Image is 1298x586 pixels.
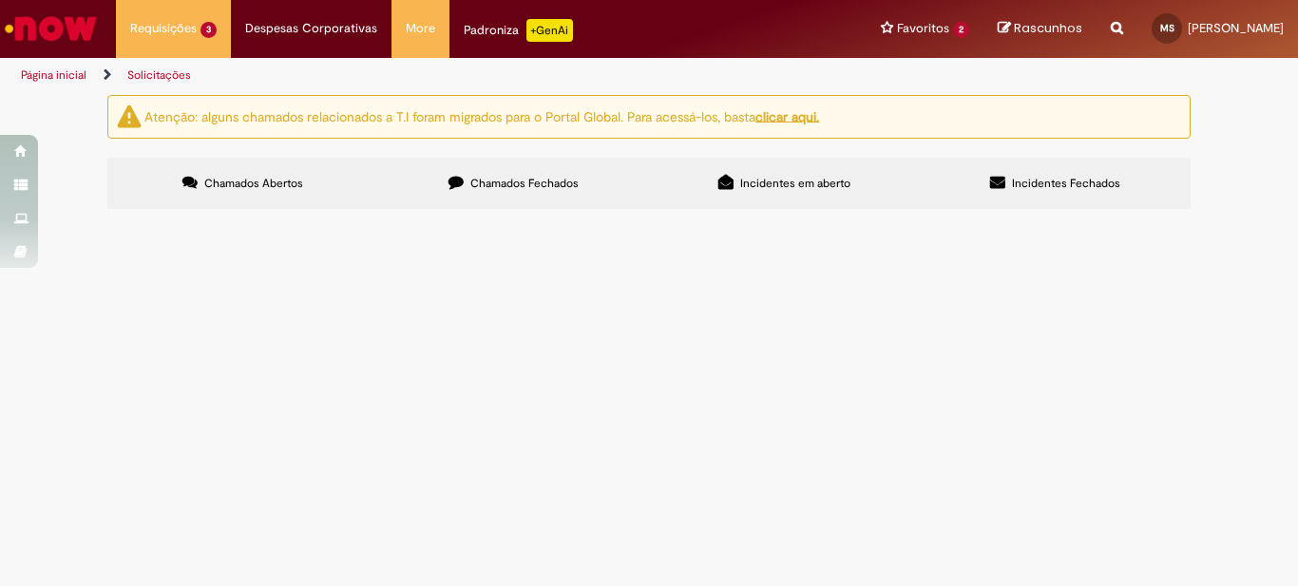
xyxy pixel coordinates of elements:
[21,67,86,83] a: Página inicial
[740,176,850,191] span: Incidentes em aberto
[1188,20,1284,36] span: [PERSON_NAME]
[897,19,949,38] span: Favoritos
[144,107,819,124] ng-bind-html: Atenção: alguns chamados relacionados a T.I foram migrados para o Portal Global. Para acessá-los,...
[953,22,969,38] span: 2
[406,19,435,38] span: More
[130,19,197,38] span: Requisições
[200,22,217,38] span: 3
[998,20,1082,38] a: Rascunhos
[1160,22,1174,34] span: MS
[464,19,573,42] div: Padroniza
[1014,19,1082,37] span: Rascunhos
[245,19,377,38] span: Despesas Corporativas
[1012,176,1120,191] span: Incidentes Fechados
[127,67,191,83] a: Solicitações
[470,176,579,191] span: Chamados Fechados
[2,9,100,47] img: ServiceNow
[755,107,819,124] a: clicar aqui.
[14,58,851,93] ul: Trilhas de página
[526,19,573,42] p: +GenAi
[204,176,303,191] span: Chamados Abertos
